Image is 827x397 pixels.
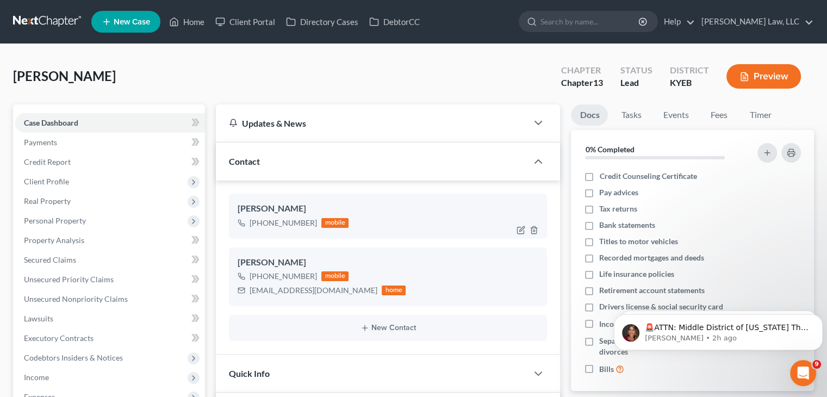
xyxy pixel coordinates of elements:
[658,12,695,32] a: Help
[599,301,723,312] span: Drivers license & social security card
[15,289,205,309] a: Unsecured Nonpriority Claims
[812,360,821,369] span: 9
[15,250,205,270] a: Secured Claims
[24,314,53,323] span: Lawsuits
[24,196,71,206] span: Real Property
[599,364,614,375] span: Bills
[15,270,205,289] a: Unsecured Priority Claims
[24,216,86,225] span: Personal Property
[24,255,76,264] span: Secured Claims
[741,104,780,126] a: Timer
[599,187,638,198] span: Pay advices
[790,360,816,386] iframe: Intercom live chat
[599,269,674,280] span: Life insurance policies
[238,324,538,332] button: New Contact
[250,271,317,282] div: [PHONE_NUMBER]
[24,118,78,127] span: Case Dashboard
[238,202,538,215] div: [PERSON_NAME]
[599,319,664,330] span: Income Documents
[696,12,813,32] a: [PERSON_NAME] Law, LLC
[210,12,281,32] a: Client Portal
[15,328,205,348] a: Executory Contracts
[670,77,709,89] div: KYEB
[593,77,603,88] span: 13
[229,368,270,379] span: Quick Info
[24,373,49,382] span: Income
[238,256,538,269] div: [PERSON_NAME]
[364,12,425,32] a: DebtorCC
[24,138,57,147] span: Payments
[24,353,123,362] span: Codebtors Insiders & Notices
[561,77,603,89] div: Chapter
[13,68,116,84] span: [PERSON_NAME]
[229,117,514,129] div: Updates & News
[599,220,655,231] span: Bank statements
[15,113,205,133] a: Case Dashboard
[571,104,608,126] a: Docs
[24,177,69,186] span: Client Profile
[610,291,827,368] iframe: Intercom notifications message
[599,252,704,263] span: Recorded mortgages and deeds
[24,157,71,166] span: Credit Report
[15,152,205,172] a: Credit Report
[321,218,349,228] div: mobile
[561,64,603,77] div: Chapter
[15,231,205,250] a: Property Analysis
[654,104,697,126] a: Events
[15,309,205,328] a: Lawsuits
[114,18,150,26] span: New Case
[281,12,364,32] a: Directory Cases
[24,294,128,303] span: Unsecured Nonpriority Claims
[24,235,84,245] span: Property Analysis
[701,104,736,126] a: Fees
[599,285,705,296] span: Retirement account statements
[599,171,697,182] span: Credit Counseling Certificate
[24,333,94,343] span: Executory Contracts
[229,156,260,166] span: Contact
[540,11,640,32] input: Search by name...
[382,286,406,295] div: home
[250,218,317,228] div: [PHONE_NUMBER]
[726,64,801,89] button: Preview
[612,104,650,126] a: Tasks
[321,271,349,281] div: mobile
[620,64,652,77] div: Status
[24,275,114,284] span: Unsecured Priority Claims
[15,133,205,152] a: Payments
[599,203,637,214] span: Tax returns
[599,236,678,247] span: Titles to motor vehicles
[250,285,377,296] div: [EMAIL_ADDRESS][DOMAIN_NAME]
[670,64,709,77] div: District
[585,145,634,154] strong: 0% Completed
[599,336,744,357] span: Separation agreements or decrees of divorces
[620,77,652,89] div: Lead
[164,12,210,32] a: Home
